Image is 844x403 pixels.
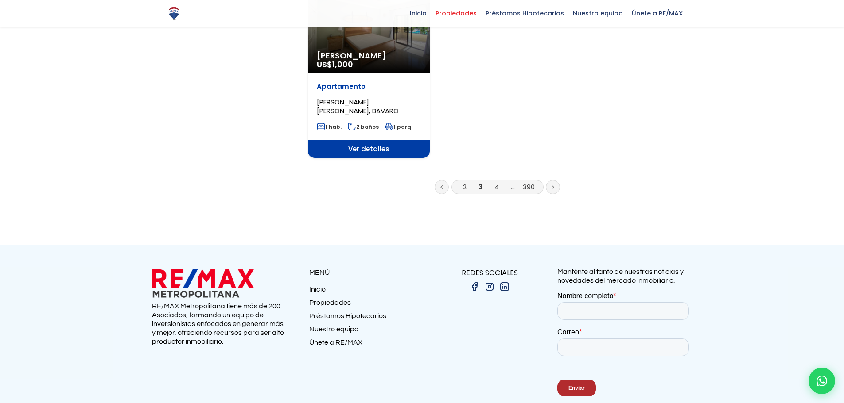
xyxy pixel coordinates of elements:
[332,59,353,70] span: 1,000
[469,281,480,292] img: facebook.png
[405,7,431,20] span: Inicio
[463,182,467,192] a: 2
[309,267,422,278] p: MENÚ
[309,298,422,311] a: Propiedades
[568,7,627,20] span: Nuestro equipo
[152,267,254,299] img: remax metropolitana logo
[317,51,421,60] span: [PERSON_NAME]
[348,123,379,130] span: 2 baños
[431,7,481,20] span: Propiedades
[627,7,687,20] span: Únete a RE/MAX
[317,123,342,130] span: 1 hab.
[385,123,412,130] span: 1 parq.
[422,267,557,278] p: REDES SOCIALES
[557,267,692,285] p: Manténte al tanto de nuestras noticias y novedades del mercado inmobiliario.
[308,140,430,158] span: Ver detalles
[523,182,535,192] a: 390
[484,281,495,292] img: instagram.png
[309,338,422,351] a: Únete a RE/MAX
[152,302,287,346] p: RE/MAX Metropolitana tiene más de 200 Asociados, formando un equipo de inversionistas enfocados e...
[309,285,422,298] a: Inicio
[317,59,353,70] span: US$
[309,325,422,338] a: Nuestro equipo
[166,6,182,21] img: Logo de REMAX
[478,182,483,192] a: 3
[481,7,568,20] span: Préstamos Hipotecarios
[494,182,499,192] a: 4
[511,182,515,192] a: ...
[499,281,510,292] img: linkedin.png
[309,311,422,325] a: Préstamos Hipotecarios
[317,82,421,91] p: Apartamento
[317,97,399,115] span: [PERSON_NAME] [PERSON_NAME], BAVARO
